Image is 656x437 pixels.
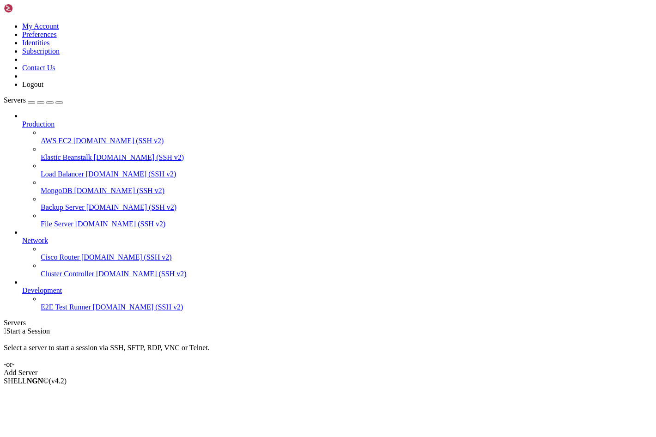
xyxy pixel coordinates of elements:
span: [DOMAIN_NAME] (SSH v2) [74,187,164,194]
a: Cisco Router [DOMAIN_NAME] (SSH v2) [41,253,652,261]
li: Development [22,278,652,311]
li: MongoDB [DOMAIN_NAME] (SSH v2) [41,178,652,195]
a: Backup Server [DOMAIN_NAME] (SSH v2) [41,203,652,212]
span: [DOMAIN_NAME] (SSH v2) [73,137,164,145]
a: Development [22,286,652,295]
img: Shellngn [4,4,57,13]
li: Network [22,228,652,278]
span: SHELL © [4,377,67,385]
span: [DOMAIN_NAME] (SSH v2) [86,170,176,178]
li: Elastic Beanstalk [DOMAIN_NAME] (SSH v2) [41,145,652,162]
span: 4.2.0 [49,377,67,385]
span: [DOMAIN_NAME] (SSH v2) [81,253,172,261]
span: Development [22,286,62,294]
div: Servers [4,319,652,327]
li: Cisco Router [DOMAIN_NAME] (SSH v2) [41,245,652,261]
span: File Server [41,220,73,228]
a: Network [22,237,652,245]
span: AWS EC2 [41,137,72,145]
li: File Server [DOMAIN_NAME] (SSH v2) [41,212,652,228]
span: [DOMAIN_NAME] (SSH v2) [93,303,183,311]
li: Production [22,112,652,228]
span: MongoDB [41,187,72,194]
span: Network [22,237,48,244]
span: Elastic Beanstalk [41,153,92,161]
span: Production [22,120,55,128]
a: Elastic Beanstalk [DOMAIN_NAME] (SSH v2) [41,153,652,162]
a: Preferences [22,30,57,38]
b: NGN [27,377,43,385]
a: Contact Us [22,64,55,72]
span: Backup Server [41,203,85,211]
a: Load Balancer [DOMAIN_NAME] (SSH v2) [41,170,652,178]
a: Production [22,120,652,128]
a: MongoDB [DOMAIN_NAME] (SSH v2) [41,187,652,195]
li: Cluster Controller [DOMAIN_NAME] (SSH v2) [41,261,652,278]
a: My Account [22,22,59,30]
li: AWS EC2 [DOMAIN_NAME] (SSH v2) [41,128,652,145]
a: Logout [22,80,43,88]
span: [DOMAIN_NAME] (SSH v2) [75,220,166,228]
a: Cluster Controller [DOMAIN_NAME] (SSH v2) [41,270,652,278]
div: Add Server [4,369,652,377]
li: Load Balancer [DOMAIN_NAME] (SSH v2) [41,162,652,178]
a: AWS EC2 [DOMAIN_NAME] (SSH v2) [41,137,652,145]
span: [DOMAIN_NAME] (SSH v2) [86,203,177,211]
span: Cluster Controller [41,270,94,278]
li: Backup Server [DOMAIN_NAME] (SSH v2) [41,195,652,212]
a: Subscription [22,47,60,55]
span: Load Balancer [41,170,84,178]
a: File Server [DOMAIN_NAME] (SSH v2) [41,220,652,228]
span: Servers [4,96,26,104]
a: Servers [4,96,63,104]
span: [DOMAIN_NAME] (SSH v2) [96,270,187,278]
span: [DOMAIN_NAME] (SSH v2) [94,153,184,161]
span: E2E Test Runner [41,303,91,311]
a: E2E Test Runner [DOMAIN_NAME] (SSH v2) [41,303,652,311]
span:  [4,327,6,335]
li: E2E Test Runner [DOMAIN_NAME] (SSH v2) [41,295,652,311]
span: Start a Session [6,327,50,335]
div: Select a server to start a session via SSH, SFTP, RDP, VNC or Telnet. -or- [4,335,652,369]
a: Identities [22,39,50,47]
span: Cisco Router [41,253,79,261]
